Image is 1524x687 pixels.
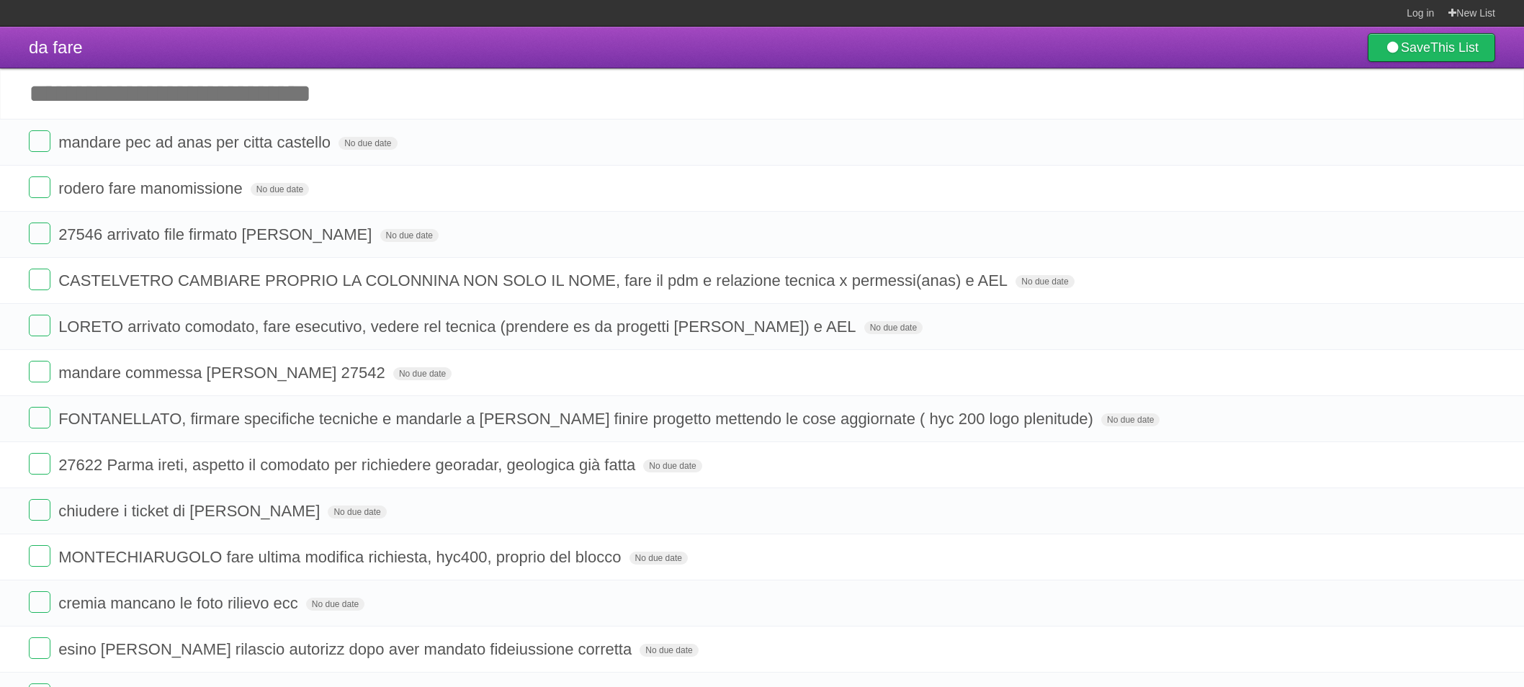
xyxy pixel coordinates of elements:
span: LORETO arrivato comodato, fare esecutivo, vedere rel tecnica (prendere es da progetti [PERSON_NAM... [58,318,859,336]
label: Done [29,637,50,659]
span: da fare [29,37,83,57]
span: cremia mancano le foto rilievo ecc [58,594,302,612]
label: Done [29,176,50,198]
span: No due date [393,367,452,380]
span: rodero fare manomissione [58,179,246,197]
label: Done [29,361,50,382]
span: No due date [864,321,923,334]
label: Done [29,315,50,336]
span: No due date [306,598,364,611]
span: 27622 Parma ireti, aspetto il comodato per richiedere georadar, geologica già fatta [58,456,639,474]
label: Done [29,269,50,290]
label: Done [29,545,50,567]
span: CASTELVETRO CAMBIARE PROPRIO LA COLONNINA NON SOLO IL NOME, fare il pdm e relazione tecnica x per... [58,271,1011,289]
span: chiudere i ticket di [PERSON_NAME] [58,502,323,520]
span: No due date [640,644,698,657]
label: Done [29,453,50,475]
span: No due date [251,183,309,196]
span: No due date [1101,413,1160,426]
span: No due date [339,137,397,150]
label: Done [29,591,50,613]
span: No due date [380,229,439,242]
label: Done [29,407,50,428]
span: MONTECHIARUGOLO fare ultima modifica richiesta, hyc400, proprio del blocco [58,548,624,566]
span: No due date [643,459,702,472]
a: SaveThis List [1368,33,1495,62]
span: No due date [1016,275,1074,288]
span: esino [PERSON_NAME] rilascio autorizz dopo aver mandato fideiussione corretta [58,640,635,658]
span: mandare pec ad anas per citta castello [58,133,334,151]
span: FONTANELLATO, firmare specifiche tecniche e mandarle a [PERSON_NAME] finire progetto mettendo le ... [58,410,1097,428]
span: No due date [328,506,386,518]
b: This List [1430,40,1479,55]
span: No due date [629,552,688,565]
label: Done [29,130,50,152]
label: Done [29,223,50,244]
label: Done [29,499,50,521]
span: 27546 arrivato file firmato [PERSON_NAME] [58,225,375,243]
span: mandare commessa [PERSON_NAME] 27542 [58,364,389,382]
